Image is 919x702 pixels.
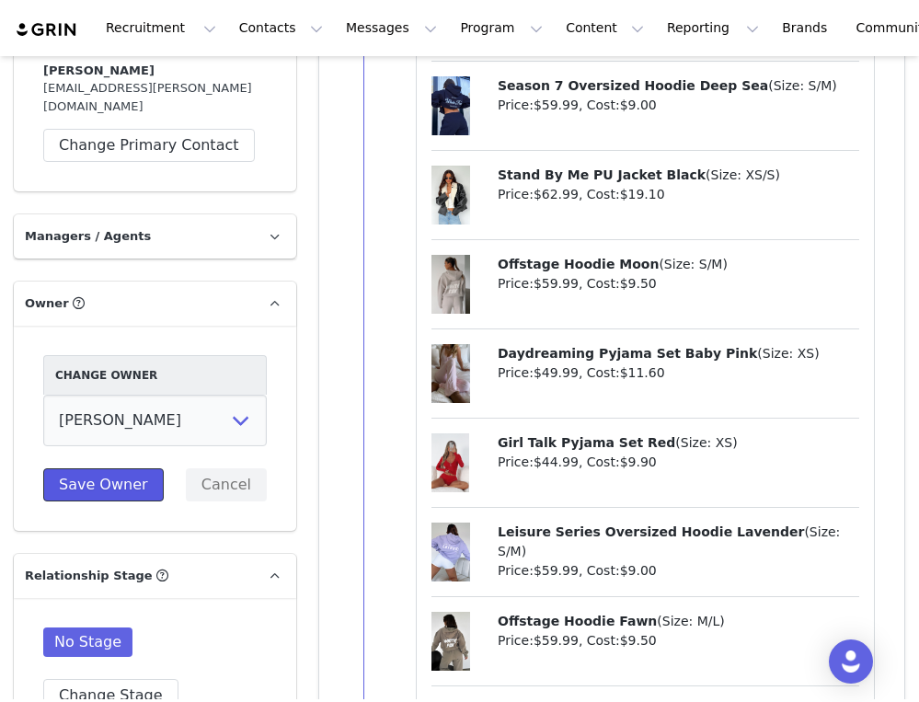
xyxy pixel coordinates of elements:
p: ( ) [498,344,859,363]
img: grin logo [15,21,79,39]
span: $62.99 [534,187,579,201]
p: Price: , Cost: [498,96,859,115]
button: Change Primary Contact [43,129,255,162]
span: $44.99 [534,455,579,469]
span: Owner [25,294,69,313]
button: Program [449,7,554,49]
span: $59.99 [534,563,579,578]
a: Brands [771,7,844,49]
p: ( ) [498,612,859,631]
span: Size: XS [681,435,732,450]
span: Size: M/L [662,614,720,628]
span: Girl Talk Pyjama Set Red [498,435,675,450]
div: Open Intercom Messenger [829,639,873,684]
span: Size: S/M [664,257,723,271]
span: $9.90 [620,455,657,469]
button: Content [555,7,655,49]
button: Messages [335,7,448,49]
span: Season 7 Oversized Hoodie Deep Sea [498,78,768,93]
p: Price: , Cost: [498,561,859,581]
div: [EMAIL_ADDRESS][PERSON_NAME][DOMAIN_NAME] [43,62,267,163]
button: Cancel [186,468,267,501]
span: Managers / Agents [25,227,151,246]
span: $49.99 [534,365,579,380]
span: $9.50 [620,633,657,648]
span: Size: S/M [774,78,833,93]
p: ( ) [498,433,859,453]
div: Change Owner [43,355,267,395]
span: Size: XS [763,346,814,361]
p: Price: , Cost: [498,185,859,204]
button: Reporting [656,7,770,49]
p: Price: , Cost: [498,274,859,293]
span: $9.00 [620,98,657,112]
p: ( ) [498,523,859,561]
span: $19.10 [620,187,665,201]
span: Daydreaming Pyjama Set Baby Pink [498,346,757,361]
span: Offstage Hoodie Fawn [498,614,657,628]
span: $59.99 [534,633,579,648]
span: Relationship Stage [25,567,153,585]
p: Price: , Cost: [498,453,859,472]
span: $9.00 [620,563,657,578]
button: Save Owner [43,468,164,501]
p: ( ) [498,166,859,185]
span: $59.99 [534,98,579,112]
button: Contacts [228,7,334,49]
span: $9.50 [620,276,657,291]
p: ( ) [498,76,859,96]
strong: [PERSON_NAME] [43,63,155,77]
span: $11.60 [620,365,665,380]
span: Stand By Me PU Jacket Black [498,167,706,182]
span: Offstage Hoodie Moon [498,257,659,271]
p: ( ) [498,255,859,274]
p: Price: , Cost: [498,631,859,650]
button: Recruitment [95,7,227,49]
p: Price: , Cost: [498,363,859,383]
span: No Stage [43,627,132,657]
span: $59.99 [534,276,579,291]
span: Leisure Series Oversized Hoodie Lavender [498,524,804,539]
span: Size: XS/S [711,167,775,182]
